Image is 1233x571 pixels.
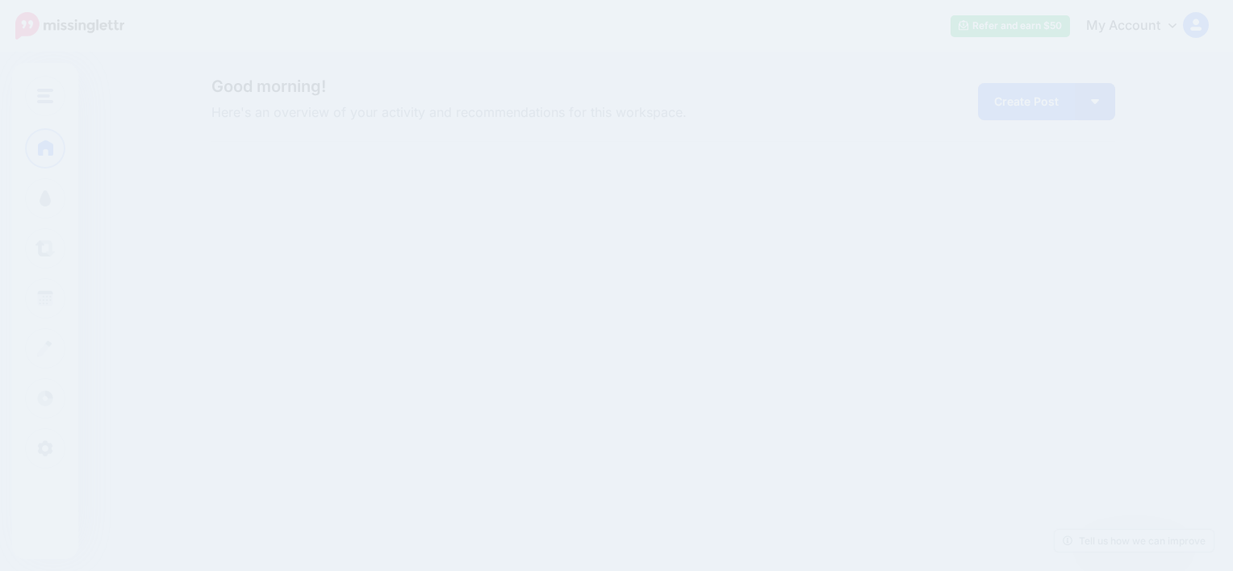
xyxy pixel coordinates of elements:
a: My Account [1070,6,1209,46]
img: arrow-down-white.png [1091,99,1099,104]
img: menu.png [37,89,53,103]
a: Tell us how we can improve [1055,530,1214,552]
a: Create Post [978,83,1075,120]
img: Missinglettr [15,12,124,40]
span: Here's an overview of your activity and recommendations for this workspace. [211,102,806,123]
span: Good morning! [211,77,326,96]
a: Refer and earn $50 [951,15,1070,37]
